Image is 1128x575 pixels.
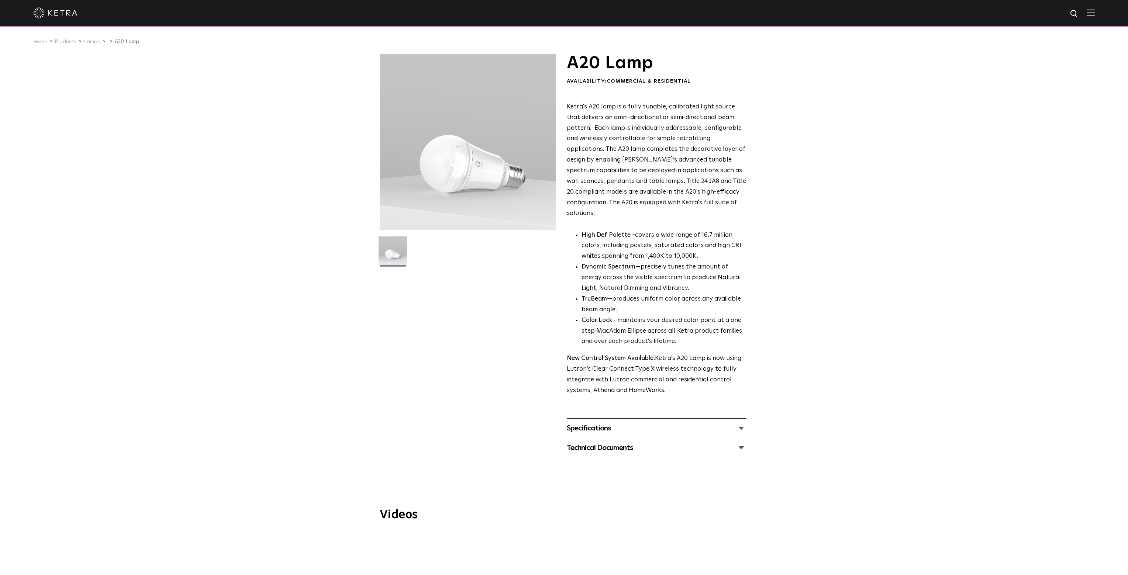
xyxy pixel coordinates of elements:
div: Technical Documents [567,442,746,454]
strong: TruBeam [582,296,607,302]
strong: Color Lock [582,317,612,323]
img: Hamburger%20Nav.svg [1087,9,1095,16]
span: Commercial & Residential [607,79,691,84]
div: Specifications [567,422,746,434]
h3: Videos [380,509,749,521]
strong: New Control System Available: [567,355,655,361]
a: A20 Lamp [115,39,139,44]
p: covers a wide range of 16.7 million colors, including pastels, saturated colors and high CRI whit... [582,230,746,262]
h1: A20 Lamp [567,54,746,72]
li: —maintains your desired color point at a one step MacAdam Ellipse across all Ketra product famili... [582,315,746,347]
div: Availability: [567,78,746,85]
a: Lamps [84,39,100,44]
img: ketra-logo-2019-white [33,7,77,18]
a: Home [33,39,47,44]
img: A20-Lamp-2021-Web-Square [379,236,407,270]
a: Products [55,39,76,44]
strong: High Def Palette - [582,232,635,238]
li: —precisely tunes the amount of energy across the visible spectrum to produce Natural Light, Natur... [582,262,746,294]
li: —produces uniform color across any available beam angle. [582,294,746,315]
span: Ketra's A20 lamp is a fully tunable, calibrated light source that delivers an omni-directional or... [567,104,746,217]
strong: Dynamic Spectrum [582,264,635,270]
img: search icon [1070,9,1079,18]
p: Ketra’s A20 Lamp is now using Lutron’s Clear Connect Type X wireless technology to fully integrat... [567,353,746,396]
